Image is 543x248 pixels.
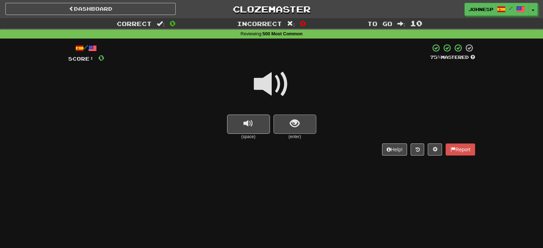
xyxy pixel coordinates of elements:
[170,19,176,27] span: 0
[411,143,424,156] button: Round history (alt+y)
[237,20,282,27] span: Incorrect
[468,6,493,12] span: JohnEsp
[397,21,405,27] span: :
[68,44,104,52] div: /
[287,21,295,27] span: :
[367,20,392,27] span: To go
[227,134,270,140] small: (space)
[382,143,407,156] button: Help!
[430,54,475,61] div: Mastered
[430,54,441,60] span: 75 %
[509,6,513,11] span: /
[464,3,529,16] a: JohnEsp /
[410,19,422,27] span: 10
[273,134,316,140] small: (enter)
[262,31,302,36] strong: 500 Most Common
[300,19,306,27] span: 0
[68,56,94,62] span: Score:
[5,3,176,15] a: Dashboard
[157,21,165,27] span: :
[446,143,475,156] button: Report
[117,20,152,27] span: Correct
[98,53,104,62] span: 0
[273,115,316,134] button: show sentence
[186,3,357,15] a: Clozemaster
[227,115,270,134] button: replay audio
